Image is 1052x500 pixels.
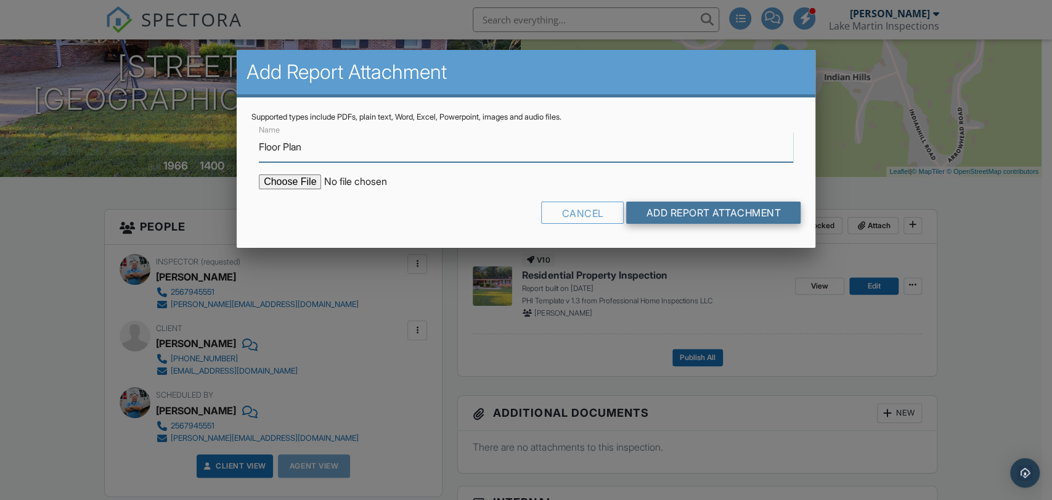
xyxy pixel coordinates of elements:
[247,60,805,84] h2: Add Report Attachment
[1010,458,1040,488] div: Open Intercom Messenger
[259,125,280,136] label: Name
[251,112,801,122] div: Supported types include PDFs, plain text, Word, Excel, Powerpoint, images and audio files.
[541,202,624,224] div: Cancel
[626,202,801,224] input: Add Report Attachment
